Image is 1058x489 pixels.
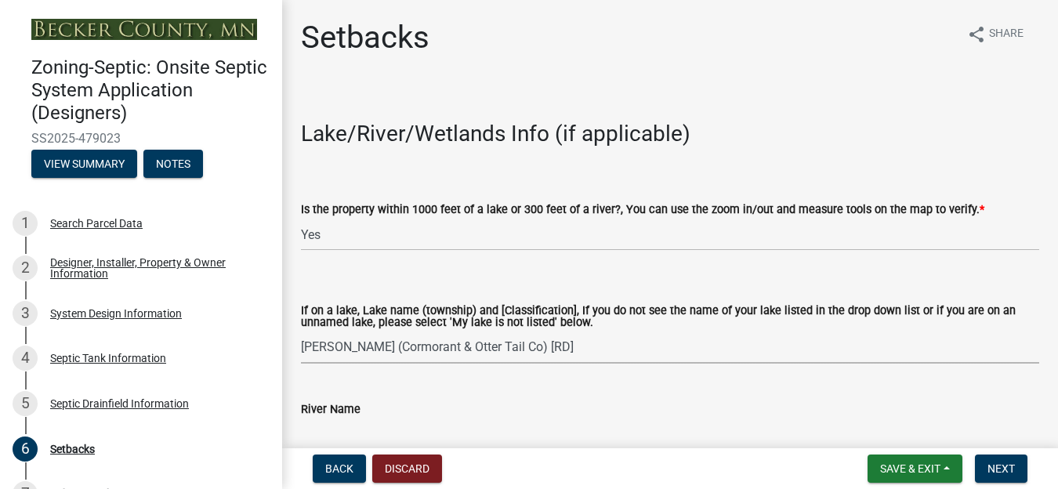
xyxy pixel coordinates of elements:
[313,455,366,483] button: Back
[301,205,984,216] label: Is the property within 1000 feet of a lake or 300 feet of a river?, You can use the zoom in/out a...
[13,255,38,281] div: 2
[50,353,166,364] div: Septic Tank Information
[50,257,257,279] div: Designer, Installer, Property & Owner Information
[50,444,95,455] div: Setbacks
[13,301,38,326] div: 3
[975,455,1027,483] button: Next
[31,158,137,171] wm-modal-confirm: Summary
[50,308,182,319] div: System Design Information
[880,462,940,475] span: Save & Exit
[301,306,1039,328] label: If on a lake, Lake name (township) and [Classification], If you do not see the name of your lake ...
[955,19,1036,49] button: shareShare
[143,150,203,178] button: Notes
[372,455,442,483] button: Discard
[989,25,1024,44] span: Share
[301,19,429,56] h1: Setbacks
[868,455,962,483] button: Save & Exit
[13,211,38,236] div: 1
[31,19,257,40] img: Becker County, Minnesota
[31,131,251,146] span: SS2025-479023
[301,121,1039,147] h3: Lake/River/Wetlands Info (if applicable)
[987,462,1015,475] span: Next
[31,150,137,178] button: View Summary
[13,391,38,416] div: 5
[31,56,270,124] h4: Zoning-Septic: Onsite Septic System Application (Designers)
[143,158,203,171] wm-modal-confirm: Notes
[13,346,38,371] div: 4
[301,404,361,415] label: River Name
[325,462,353,475] span: Back
[967,25,986,44] i: share
[13,436,38,462] div: 6
[50,398,189,409] div: Septic Drainfield Information
[50,218,143,229] div: Search Parcel Data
